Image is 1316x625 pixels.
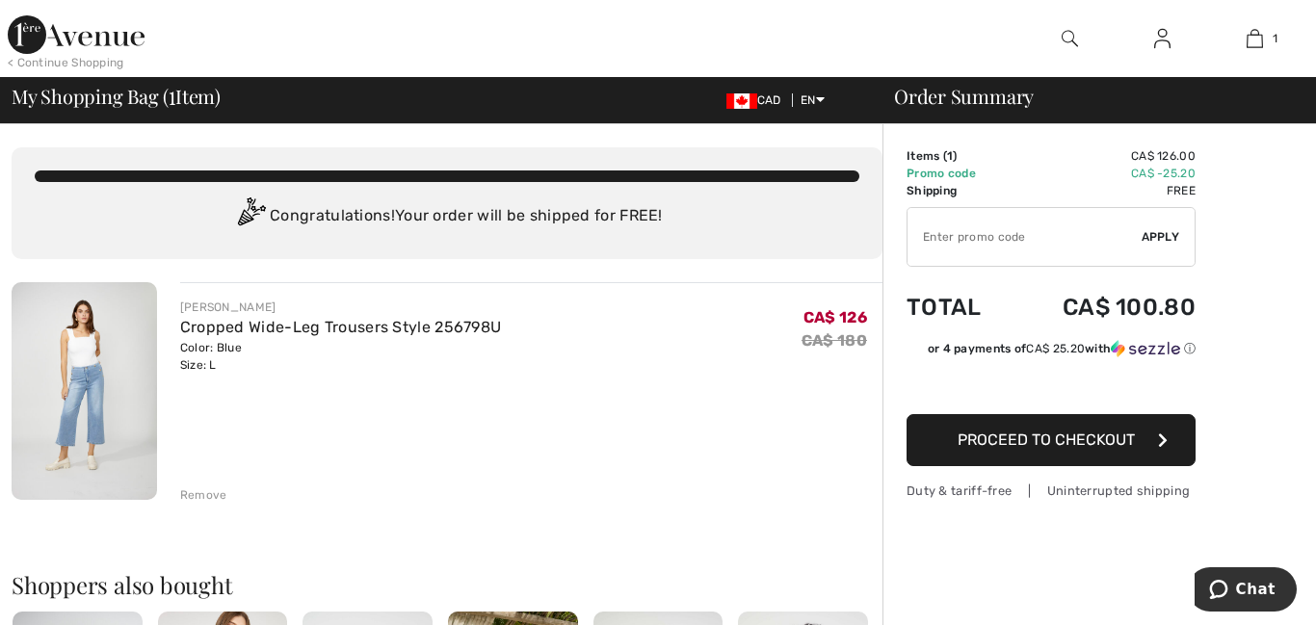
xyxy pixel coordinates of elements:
img: Canadian Dollar [726,93,757,109]
td: CA$ 100.80 [1011,274,1196,340]
td: Items ( ) [907,147,1011,165]
span: Apply [1142,228,1180,246]
span: CA$ 25.20 [1026,342,1085,355]
img: Congratulation2.svg [231,197,270,236]
img: Cropped Wide-Leg Trousers Style 256798U [12,282,157,500]
span: 1 [169,82,175,107]
button: Proceed to Checkout [907,414,1196,466]
span: 1 [947,149,953,163]
div: or 4 payments ofCA$ 25.20withSezzle Click to learn more about Sezzle [907,340,1196,364]
div: Order Summary [871,87,1304,106]
div: < Continue Shopping [8,54,124,71]
img: Sezzle [1111,340,1180,357]
h2: Shoppers also bought [12,573,882,596]
span: EN [801,93,825,107]
s: CA$ 180 [802,331,867,350]
a: Cropped Wide-Leg Trousers Style 256798U [180,318,502,336]
div: Remove [180,486,227,504]
span: Proceed to Checkout [958,430,1135,449]
td: CA$ 126.00 [1011,147,1196,165]
a: 1 [1209,27,1300,50]
input: Promo code [908,208,1142,266]
iframe: Opens a widget where you can chat to one of our agents [1195,567,1297,615]
div: Color: Blue Size: L [180,339,502,374]
span: My Shopping Bag ( Item) [12,87,221,106]
td: CA$ -25.20 [1011,165,1196,182]
td: Total [907,274,1011,340]
span: CAD [726,93,789,107]
td: Shipping [907,182,1011,199]
td: Free [1011,182,1196,199]
img: search the website [1062,27,1078,50]
span: 1 [1273,30,1277,47]
div: [PERSON_NAME] [180,299,502,316]
img: 1ère Avenue [8,15,145,54]
iframe: PayPal-paypal [907,364,1196,407]
div: or 4 payments of with [928,340,1196,357]
img: My Bag [1247,27,1263,50]
span: CA$ 126 [803,308,867,326]
a: Sign In [1139,27,1186,51]
div: Duty & tariff-free | Uninterrupted shipping [907,482,1196,500]
img: My Info [1154,27,1171,50]
td: Promo code [907,165,1011,182]
div: Congratulations! Your order will be shipped for FREE! [35,197,859,236]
